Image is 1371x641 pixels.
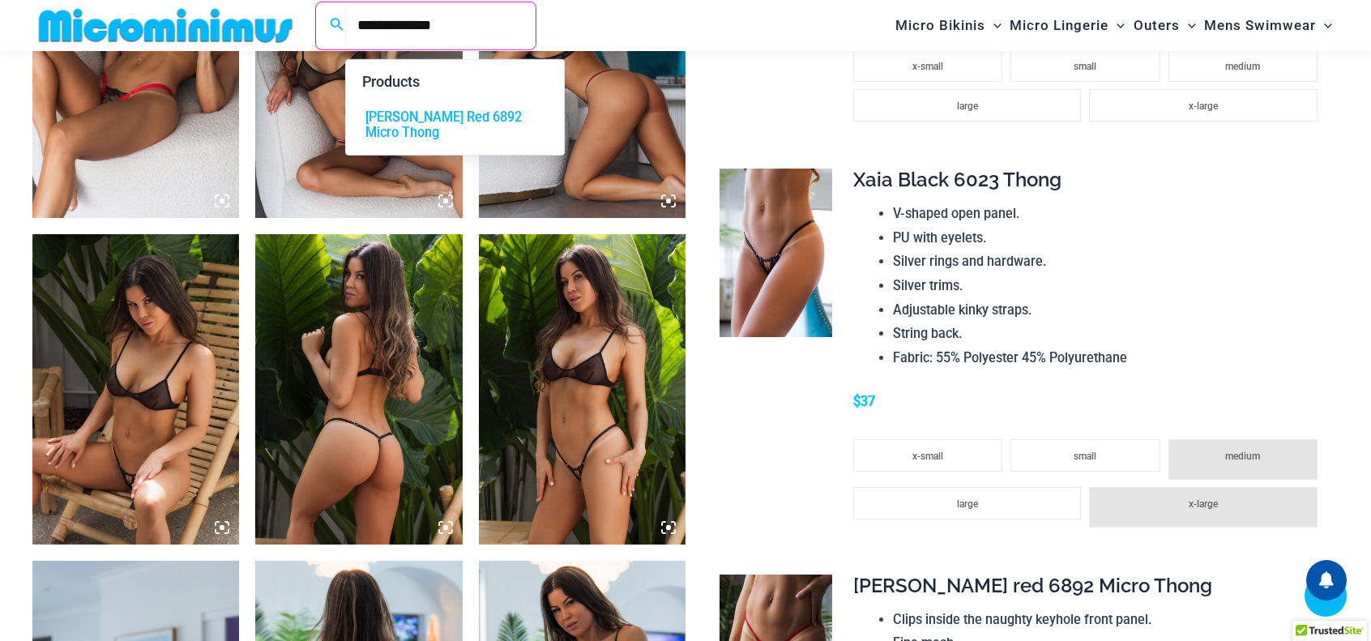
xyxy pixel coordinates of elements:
[1089,487,1317,528] li: x-large
[479,234,685,545] img: Xaia Black 6023 Thong
[1168,439,1318,480] li: medium
[957,100,978,112] span: large
[1010,49,1160,82] li: small
[853,439,1002,472] li: x-small
[1108,5,1125,46] span: Menu Toggle
[893,250,1326,274] li: Silver rings and hardware.
[1189,100,1218,112] span: x-large
[891,5,1006,46] a: Micro BikinisMenu ToggleMenu Toggle
[889,2,1339,49] nav: Site Navigation
[853,394,875,409] span: $37
[1225,451,1260,462] span: medium
[893,274,1326,298] li: Silver trims.
[32,7,299,44] img: MM SHOP LOGO FLAT
[893,202,1326,226] li: V-shaped open panel.
[345,2,536,49] input: Search Submit
[893,322,1326,346] li: String back.
[853,49,1002,82] li: x-small
[1316,5,1332,46] span: Menu Toggle
[1130,5,1200,46] a: OutersMenu ToggleMenu Toggle
[32,234,239,545] img: Xaia Black 6023 Thong
[893,298,1326,323] li: Adjustable kinky straps.
[345,58,565,155] div: Search results
[985,5,1002,46] span: Menu Toggle
[1010,5,1108,46] span: Micro Lingerie
[912,61,943,72] span: x-small
[1074,451,1096,462] span: small
[1225,61,1260,72] span: medium
[1006,5,1129,46] a: Micro LingerieMenu ToggleMenu Toggle
[1089,89,1317,122] li: x-large
[1010,439,1160,472] li: small
[349,59,561,97] label: Products
[912,451,943,462] span: x-small
[330,15,344,36] a: Search icon link
[1200,5,1336,46] a: Mens SwimwearMenu ToggleMenu Toggle
[853,487,1081,519] li: large
[1074,61,1096,72] span: small
[853,89,1081,122] li: large
[853,574,1212,597] span: [PERSON_NAME] red 6892 Micro Thong
[1189,498,1218,510] span: x-large
[1168,49,1318,82] li: medium
[255,234,462,545] img: Xaia Black 6023 Thong
[1180,5,1196,46] span: Menu Toggle
[720,169,832,337] img: Xaia Black 6023 Thong
[1204,5,1316,46] span: Mens Swimwear
[895,5,985,46] span: Micro Bikinis
[893,346,1326,370] li: Fabric: 55% Polyester 45% Polyurethane
[893,608,1326,632] li: Clips inside the naughty keyhole front panel.
[853,168,1061,191] span: Xaia Black 6023 Thong
[957,498,978,510] span: large
[893,226,1326,250] li: PU with eyelets.
[365,109,545,139] span: [PERSON_NAME] Red 6892 Micro Thong
[1134,5,1180,46] span: Outers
